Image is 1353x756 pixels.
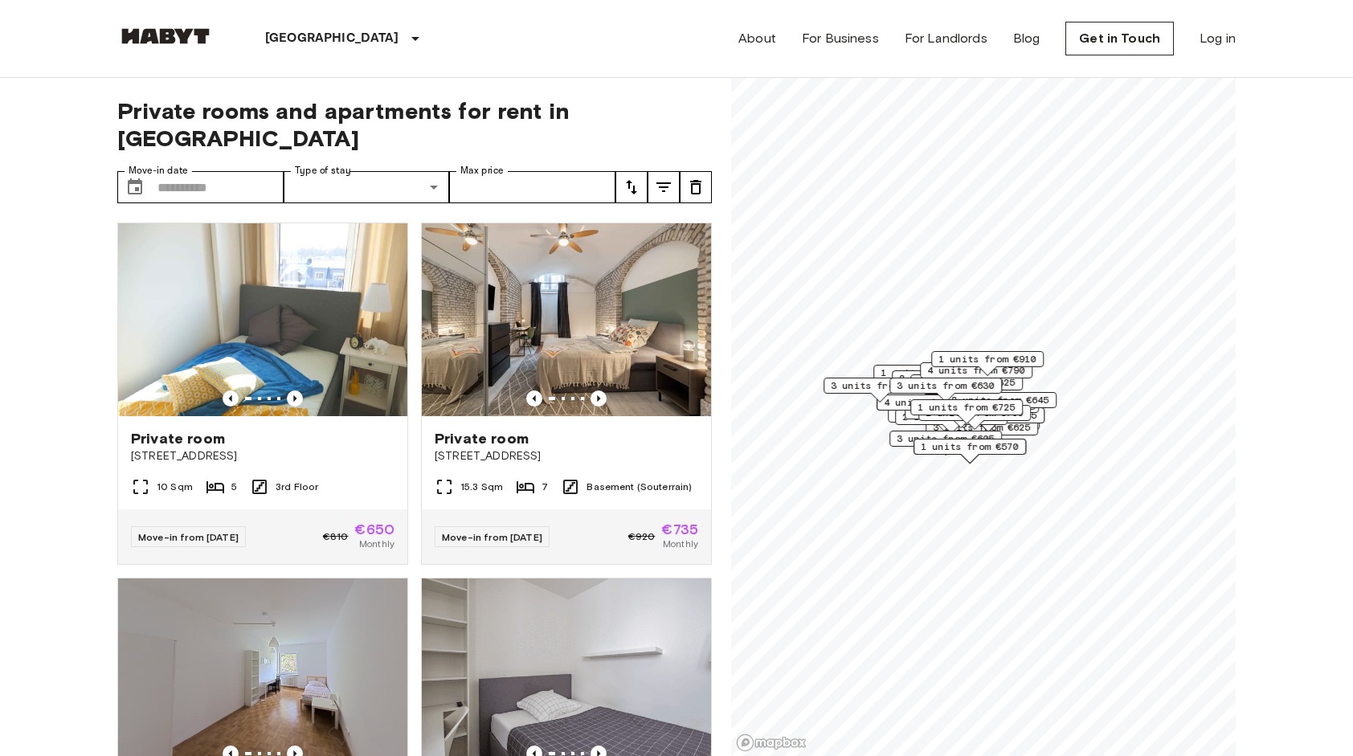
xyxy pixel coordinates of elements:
div: Map marker [910,399,1023,424]
span: €810 [323,529,349,544]
div: Map marker [895,409,1008,434]
span: 4 units from €755 [884,395,982,410]
a: Mapbox logo [736,734,807,752]
a: Get in Touch [1065,22,1174,55]
label: Type of stay [295,164,351,178]
button: Choose date [119,171,151,203]
span: Move-in from [DATE] [138,531,239,543]
span: 1 units from €570 [921,439,1019,454]
span: 3 units from €630 [897,378,995,393]
div: Map marker [920,362,1032,387]
span: Move-in from [DATE] [442,531,542,543]
button: Previous image [526,390,542,407]
div: Map marker [877,394,989,419]
span: 3 units from €605 [897,431,995,446]
span: [STREET_ADDRESS] [131,448,394,464]
span: 4 units from €790 [927,363,1025,378]
p: [GEOGRAPHIC_DATA] [265,29,399,48]
span: 2 units from €810 [899,371,997,386]
span: Monthly [359,537,394,551]
div: Map marker [892,370,1004,395]
div: Map marker [824,378,936,403]
button: Previous image [223,390,239,407]
span: 2 units from €645 [951,393,1049,407]
span: 2 units from €825 [918,375,1016,390]
label: Max price [460,164,504,178]
span: Monthly [663,537,698,551]
button: tune [648,171,680,203]
button: tune [615,171,648,203]
a: For Business [802,29,879,48]
div: Map marker [914,439,1026,464]
span: Basement (Souterrain) [587,480,692,494]
span: 1 units from €690 [881,366,979,380]
div: Map marker [889,378,1002,403]
span: Private rooms and apartments for rent in [GEOGRAPHIC_DATA] [117,97,712,152]
a: Marketing picture of unit DE-02-004-006-05HFPrevious imagePrevious imagePrivate room[STREET_ADDRE... [421,223,712,565]
a: Marketing picture of unit DE-02-011-001-01HFPrevious imagePrevious imagePrivate room[STREET_ADDRE... [117,223,408,565]
span: 5 [231,480,237,494]
img: Habyt [117,28,214,44]
div: Map marker [910,374,1023,399]
span: 3 units from €590 [831,378,929,393]
span: 1 units from €910 [938,352,1036,366]
div: Map marker [931,351,1044,376]
a: For Landlords [905,29,987,48]
div: Map marker [889,431,1002,456]
span: 10 Sqm [157,480,193,494]
button: Previous image [287,390,303,407]
a: Blog [1013,29,1040,48]
label: Move-in date [129,164,188,178]
span: €735 [661,522,698,537]
span: 3rd Floor [276,480,318,494]
span: €920 [628,529,656,544]
span: 7 [542,480,548,494]
a: Log in [1200,29,1236,48]
button: tune [680,171,712,203]
span: Private room [131,429,225,448]
div: Map marker [873,365,986,390]
button: Previous image [591,390,607,407]
span: 1 units from €725 [918,400,1016,415]
span: 15.3 Sqm [460,480,503,494]
span: [STREET_ADDRESS] [435,448,698,464]
span: Private room [435,429,529,448]
img: Marketing picture of unit DE-02-011-001-01HF [118,223,407,416]
a: About [738,29,776,48]
img: Marketing picture of unit DE-02-004-006-05HF [422,223,711,416]
span: 2 units from €700 [926,406,1024,420]
span: €650 [354,522,394,537]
